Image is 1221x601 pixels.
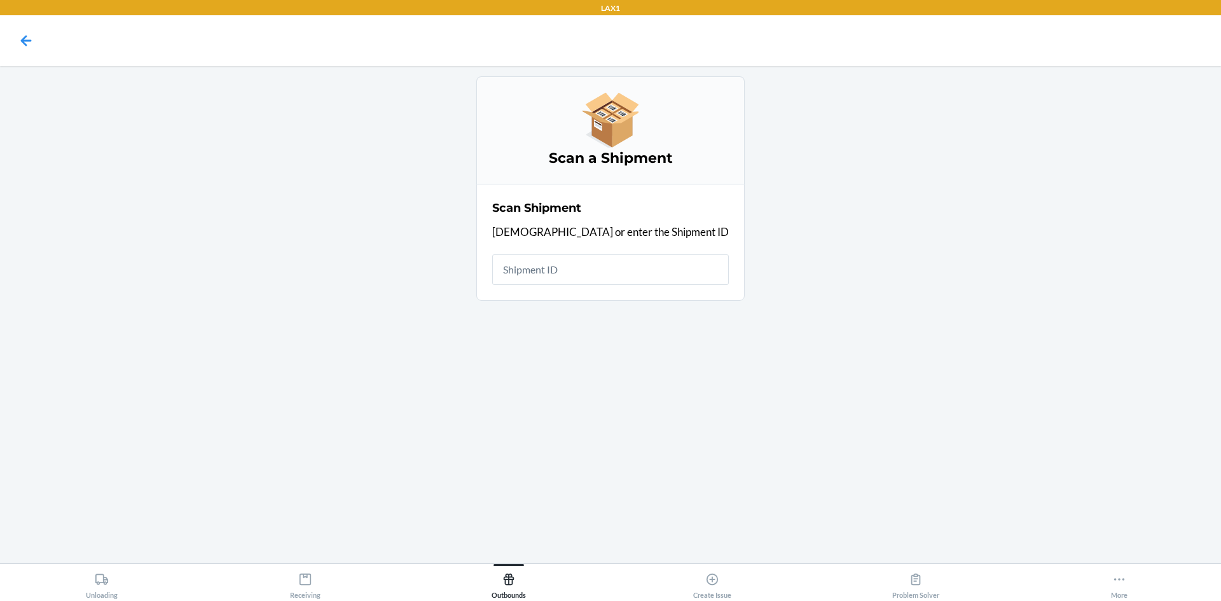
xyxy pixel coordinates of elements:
[492,200,581,216] h2: Scan Shipment
[492,254,729,285] input: Shipment ID
[892,567,939,599] div: Problem Solver
[86,567,118,599] div: Unloading
[290,567,321,599] div: Receiving
[601,3,620,14] p: LAX1
[1018,564,1221,599] button: More
[492,567,526,599] div: Outbounds
[203,564,407,599] button: Receiving
[693,567,731,599] div: Create Issue
[610,564,814,599] button: Create Issue
[1111,567,1128,599] div: More
[492,148,729,169] h3: Scan a Shipment
[407,564,610,599] button: Outbounds
[492,224,729,240] p: [DEMOGRAPHIC_DATA] or enter the Shipment ID
[814,564,1018,599] button: Problem Solver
